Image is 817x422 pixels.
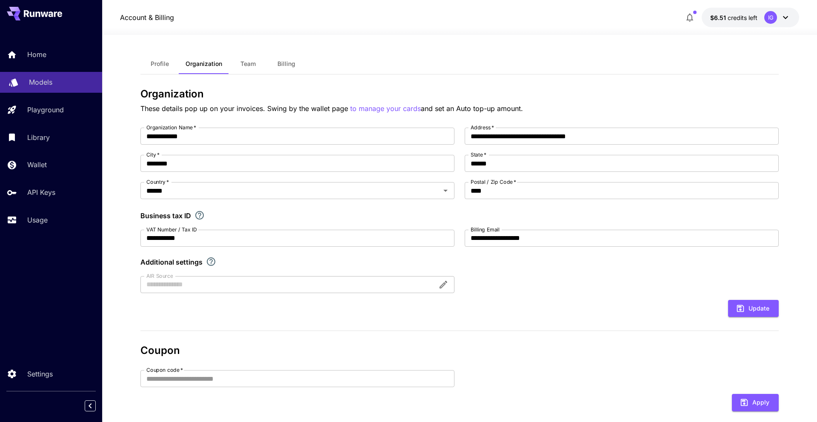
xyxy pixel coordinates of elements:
[29,77,52,87] p: Models
[27,187,55,197] p: API Keys
[710,14,728,21] span: $6.51
[702,8,799,27] button: $6.5103IG
[146,366,183,374] label: Coupon code
[240,60,256,68] span: Team
[140,104,350,113] span: These details pop up on your invoices. Swing by the wallet page
[27,369,53,379] p: Settings
[471,178,516,185] label: Postal / Zip Code
[27,215,48,225] p: Usage
[151,60,169,68] span: Profile
[140,345,779,356] h3: Coupon
[27,49,46,60] p: Home
[710,13,757,22] div: $6.5103
[140,88,779,100] h3: Organization
[421,104,523,113] span: and set an Auto top-up amount.
[27,160,47,170] p: Wallet
[146,226,197,233] label: VAT Number / Tax ID
[194,210,205,220] svg: If you are a business tax registrant, please enter your business tax ID here.
[277,60,295,68] span: Billing
[440,185,451,197] button: Open
[120,12,174,23] a: Account & Billing
[91,398,102,413] div: Collapse sidebar
[732,394,779,411] button: Apply
[120,12,174,23] nav: breadcrumb
[471,124,494,131] label: Address
[140,211,191,221] p: Business tax ID
[27,132,50,143] p: Library
[146,272,173,279] label: AIR Source
[186,60,222,68] span: Organization
[728,14,757,21] span: credits left
[206,257,216,267] svg: Explore additional customization settings
[140,257,203,267] p: Additional settings
[471,226,500,233] label: Billing Email
[471,151,486,158] label: State
[728,300,779,317] button: Update
[27,105,64,115] p: Playground
[764,11,777,24] div: IG
[85,400,96,411] button: Collapse sidebar
[350,103,421,114] button: to manage your cards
